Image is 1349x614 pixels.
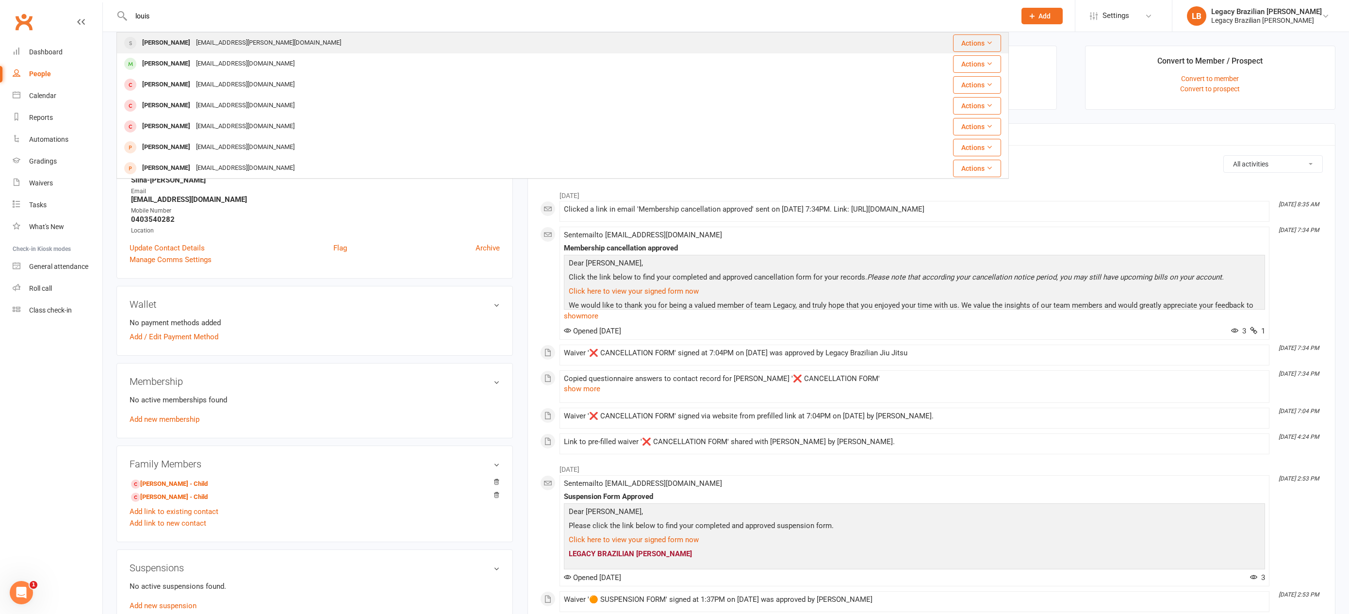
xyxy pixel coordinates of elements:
div: [PERSON_NAME] [139,119,193,133]
span: Sent email to [EMAIL_ADDRESS][DOMAIN_NAME] [564,231,722,239]
div: Email [131,187,500,196]
li: No payment methods added [130,317,500,329]
h3: Wallet [130,299,500,310]
a: Calendar [13,85,102,107]
i: [DATE] 7:34 PM [1279,370,1319,377]
div: [PERSON_NAME] [139,78,193,92]
h3: Membership [130,376,500,387]
p: We would like to thank you for being a valued member of team Legacy, and truly hope that you enjo... [566,299,1263,325]
span: Add [1038,12,1051,20]
i: [DATE] 8:35 AM [1279,201,1319,208]
div: Waivers [29,179,53,187]
i: [DATE] 7:04 PM [1279,408,1319,415]
div: Link to pre-filled waiver '❌ CANCELLATION FORM' shared with [PERSON_NAME] by [PERSON_NAME]. [564,438,1265,446]
a: Click here to view your signed form now [569,535,699,544]
p: No active suspensions found. [130,581,500,592]
p: Dear [PERSON_NAME], [566,257,1263,271]
div: Roll call [29,284,52,292]
a: Flag [333,242,347,254]
li: [DATE] [540,185,1323,201]
div: Reports [29,114,53,121]
p: Dear [PERSON_NAME], [566,506,1263,520]
button: Actions [953,55,1001,73]
a: Add / Edit Payment Method [130,331,218,343]
span: LEGACY BRAZILIAN [PERSON_NAME] [569,549,692,558]
span: 3 [1231,327,1246,335]
a: Waivers [13,172,102,194]
strong: 0403540282 [131,215,500,224]
div: LB [1187,6,1206,26]
a: General attendance kiosk mode [13,256,102,278]
span: Opened [DATE] [564,327,621,335]
div: [EMAIL_ADDRESS][PERSON_NAME][DOMAIN_NAME] [193,36,344,50]
div: [PERSON_NAME] [139,57,193,71]
button: Actions [953,97,1001,115]
a: Reports [13,107,102,129]
div: Convert to Member / Prospect [1157,55,1263,72]
div: [EMAIL_ADDRESS][DOMAIN_NAME] [193,99,297,113]
a: Convert to member [1181,75,1239,83]
strong: Siina-[PERSON_NAME] [131,176,500,184]
iframe: Intercom live chat [10,581,33,604]
button: Actions [953,76,1001,94]
a: Class kiosk mode [13,299,102,321]
div: Class check-in [29,306,72,314]
div: [EMAIL_ADDRESS][DOMAIN_NAME] [193,57,297,71]
span: 3 [1250,573,1265,582]
div: Suspension Form Approved [564,493,1265,501]
a: Gradings [13,150,102,172]
div: Location [131,226,500,235]
i: [DATE] 7:34 PM [1279,227,1319,233]
a: Add link to existing contact [130,506,218,517]
a: Convert to prospect [1180,85,1240,93]
li: [DATE] [540,459,1323,475]
h3: Suspensions [130,563,500,573]
a: Clubworx [12,10,36,34]
div: [PERSON_NAME] [139,36,193,50]
a: Add new membership [130,415,199,424]
div: Gradings [29,157,57,165]
button: show more [564,383,600,395]
i: [DATE] 7:34 PM [1279,345,1319,351]
div: Automations [29,135,68,143]
div: People [29,70,51,78]
a: show more [564,309,1265,323]
a: Add link to new contact [130,517,206,529]
a: Manage Comms Settings [130,254,212,266]
span: Sent email to [EMAIL_ADDRESS][DOMAIN_NAME] [564,479,722,488]
div: Mobile Number [131,206,500,216]
div: Copied questionnaire answers to contact record for [PERSON_NAME] '❌ CANCELLATION FORM' [564,375,1265,383]
p: No active memberships found [130,394,500,406]
i: [DATE] 2:53 PM [1279,591,1319,598]
a: Automations [13,129,102,150]
div: [EMAIL_ADDRESS][DOMAIN_NAME] [193,140,297,154]
a: [PERSON_NAME] - Child [131,492,208,502]
div: [EMAIL_ADDRESS][DOMAIN_NAME] [193,119,297,133]
button: Add [1021,8,1063,24]
a: Update Contact Details [130,242,205,254]
strong: [EMAIL_ADDRESS][DOMAIN_NAME] [131,195,500,204]
div: [PERSON_NAME] [139,161,193,175]
a: What's New [13,216,102,238]
input: Search... [128,9,1009,23]
h3: Family Members [130,459,500,469]
a: Dashboard [13,41,102,63]
a: [PERSON_NAME] - Child [131,479,208,489]
span: Settings [1102,5,1129,27]
button: Actions [953,118,1001,135]
div: Waiver '❌ CANCELLATION FORM' signed at 7:04PM on [DATE] was approved by Legacy Brazilian Jiu Jitsu [564,349,1265,357]
div: What's New [29,223,64,231]
div: General attendance [29,263,88,270]
span: Please note that according your cancellation notice period, you may still have upcoming bills on ... [867,273,1224,282]
div: [PERSON_NAME] [139,99,193,113]
a: Click here to view your signed form now [569,287,699,296]
div: Legacy Brazilian [PERSON_NAME] [1211,16,1322,25]
div: Clicked a link in email 'Membership cancellation approved' sent on [DATE] 7:34PM. Link: [URL][DOM... [564,205,1265,214]
div: [EMAIL_ADDRESS][DOMAIN_NAME] [193,161,297,175]
span: 1 [30,581,37,589]
div: Calendar [29,92,56,100]
div: Waiver '❌ CANCELLATION FORM' signed via website from prefilled link at 7:04PM on [DATE] by [PERSO... [564,412,1265,420]
i: [DATE] 4:24 PM [1279,433,1319,440]
span: 1 [1250,327,1265,335]
a: Archive [476,242,500,254]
